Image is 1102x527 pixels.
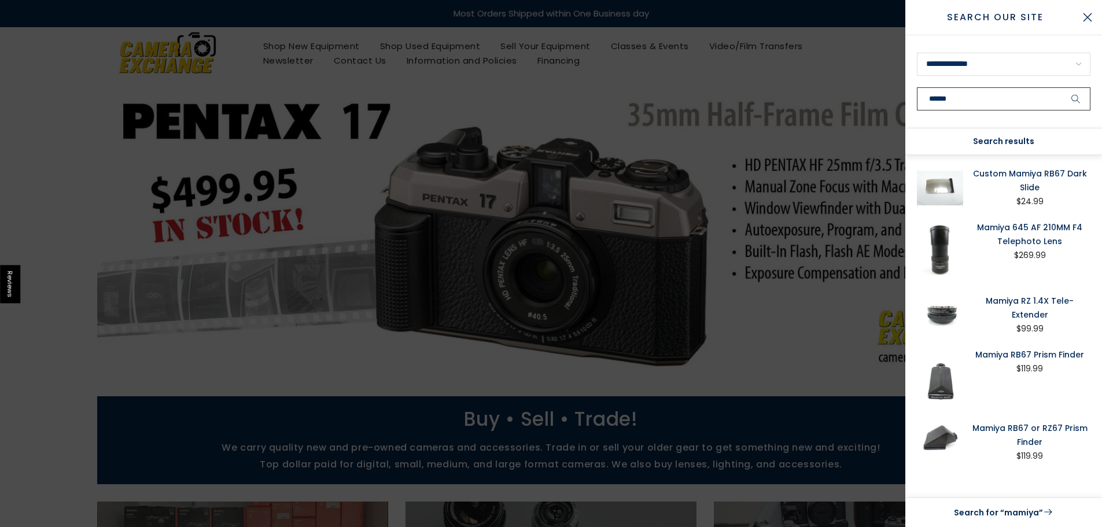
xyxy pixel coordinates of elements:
[917,220,963,282] img: Mamiya 645 AF 210MM F4 Telephoto Lens Medium Format Equipment - Medium Format Lenses - Mamiya 645...
[969,294,1090,322] a: Mamiya RZ 1.4X Tele-Extender
[917,167,963,209] img: Custom Mamiya RB67 Dark Slide Medium Format Equipment - Medium Format Accessories Hitec 77777
[969,167,1090,194] a: Custom Mamiya RB67 Dark Slide
[969,348,1090,362] a: Mamiya RB67 Prism Finder
[917,421,963,463] img: Mamiya RB67 or RZ67 Prism Finder Medium Format Equipment - Medium Format Finders Mamiya 7102516
[969,220,1090,248] a: Mamiya 645 AF 210MM F4 Telephoto Lens
[1016,194,1044,209] div: $24.99
[917,505,1090,520] a: Search for “mamiya”
[917,10,1073,24] span: Search Our Site
[1016,449,1043,463] div: $119.99
[1016,362,1043,376] div: $119.99
[905,128,1102,155] div: Search results
[969,421,1090,449] a: Mamiya RB67 or RZ67 Prism Finder
[1073,3,1102,32] button: Close Search
[917,294,963,336] img: Mamiya RZ 1.4X Tele-Extender Medium Format Equipment - Medium Format Lenses - Mamiya RZ 67 Mount ...
[1016,322,1044,336] div: $99.99
[1014,248,1046,263] div: $269.99
[917,348,963,410] img: Mamiya RB67 Prism Finder Medium Format Equipment - Medium Format Finders Mamiya 352569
